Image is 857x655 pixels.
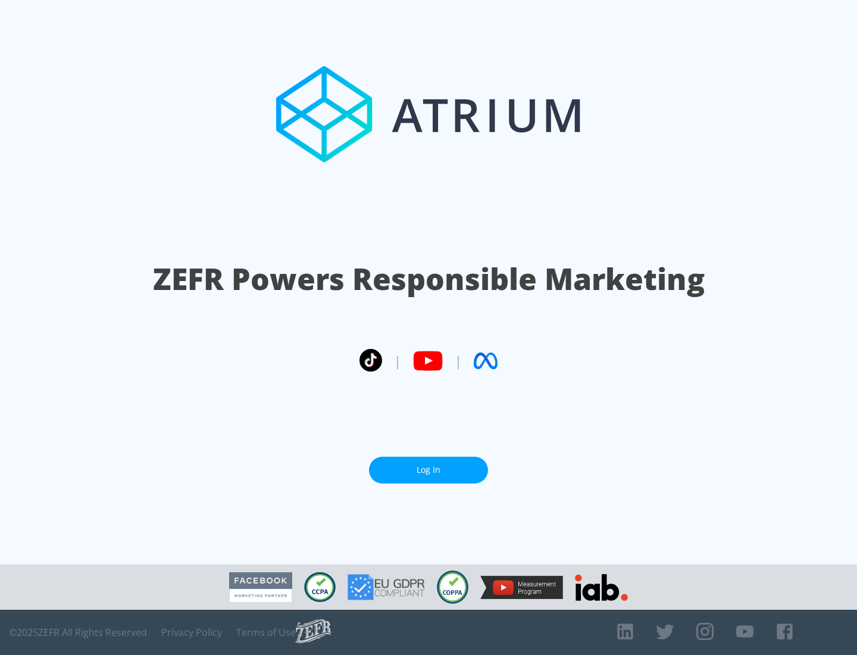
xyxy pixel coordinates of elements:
span: | [455,352,462,370]
span: © 2025 ZEFR All Rights Reserved [9,626,147,638]
img: YouTube Measurement Program [480,576,563,599]
img: COPPA Compliant [437,570,468,604]
img: Facebook Marketing Partner [229,572,292,603]
img: GDPR Compliant [348,574,425,600]
h1: ZEFR Powers Responsible Marketing [153,258,705,300]
img: CCPA Compliant [304,572,336,602]
a: Privacy Policy [161,626,222,638]
img: IAB [575,574,628,601]
a: Log In [369,457,488,484]
a: Terms of Use [236,626,296,638]
span: | [394,352,401,370]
